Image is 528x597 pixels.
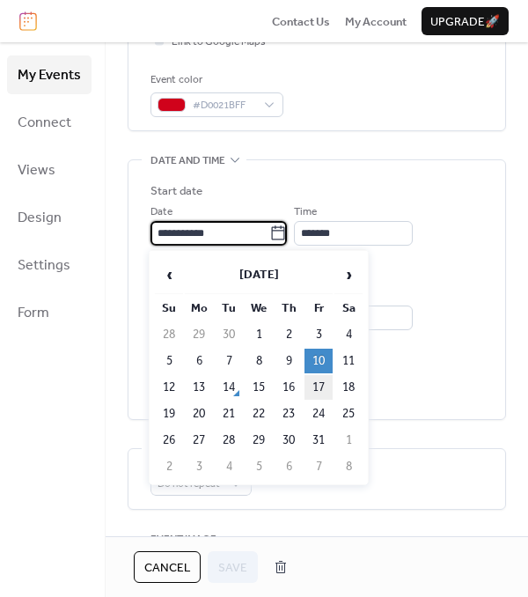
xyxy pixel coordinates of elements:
span: Cancel [144,559,190,577]
td: 22 [245,402,273,426]
td: 6 [275,454,303,479]
th: Fr [304,296,333,321]
th: Th [275,296,303,321]
td: 4 [215,454,243,479]
td: 2 [155,454,183,479]
span: Date [150,203,172,221]
td: 16 [275,375,303,400]
td: 1 [334,428,363,453]
td: 28 [155,322,183,347]
span: Contact Us [272,13,330,31]
span: Upgrade 🚀 [430,13,500,31]
td: 28 [215,428,243,453]
td: 15 [245,375,273,400]
td: 30 [275,428,303,453]
td: 31 [304,428,333,453]
span: Date and time [150,152,225,170]
span: Link to Google Maps [172,33,266,51]
a: Settings [7,246,92,284]
td: 29 [245,428,273,453]
th: Tu [215,296,243,321]
td: 8 [245,349,273,373]
span: Form [18,299,49,328]
th: Su [155,296,183,321]
span: My Account [345,13,407,31]
a: Design [7,198,92,237]
a: Views [7,151,92,189]
td: 7 [304,454,333,479]
div: Start date [150,182,202,200]
th: Mo [185,296,213,321]
span: ‹ [156,257,182,292]
td: 1 [245,322,273,347]
td: 27 [185,428,213,453]
td: 14 [215,375,243,400]
td: 21 [215,402,243,426]
td: 2 [275,322,303,347]
span: Design [18,204,62,232]
td: 30 [215,322,243,347]
td: 6 [185,349,213,373]
td: 3 [304,322,333,347]
th: Sa [334,296,363,321]
span: #D0021BFF [193,97,255,114]
td: 13 [185,375,213,400]
span: › [335,257,362,292]
span: Views [18,157,55,185]
td: 4 [334,322,363,347]
a: My Account [345,12,407,30]
td: 11 [334,349,363,373]
span: Connect [18,109,71,137]
a: Form [7,293,92,332]
td: 8 [334,454,363,479]
td: 3 [185,454,213,479]
td: 5 [155,349,183,373]
div: Event color [150,71,280,89]
a: My Events [7,55,92,94]
th: [DATE] [185,256,333,294]
a: Contact Us [272,12,330,30]
td: 18 [334,375,363,400]
th: We [245,296,273,321]
td: 20 [185,402,213,426]
td: 25 [334,402,363,426]
span: Settings [18,252,70,280]
span: Event image [150,531,216,549]
td: 10 [304,349,333,373]
td: 23 [275,402,303,426]
a: Connect [7,103,92,142]
img: logo [19,11,37,31]
td: 19 [155,402,183,426]
td: 29 [185,322,213,347]
td: 12 [155,375,183,400]
button: Upgrade🚀 [422,7,509,35]
td: 26 [155,428,183,453]
td: 9 [275,349,303,373]
td: 24 [304,402,333,426]
button: Cancel [134,551,201,583]
td: 5 [245,454,273,479]
span: My Events [18,62,81,90]
span: Time [294,203,317,221]
td: 7 [215,349,243,373]
td: 17 [304,375,333,400]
